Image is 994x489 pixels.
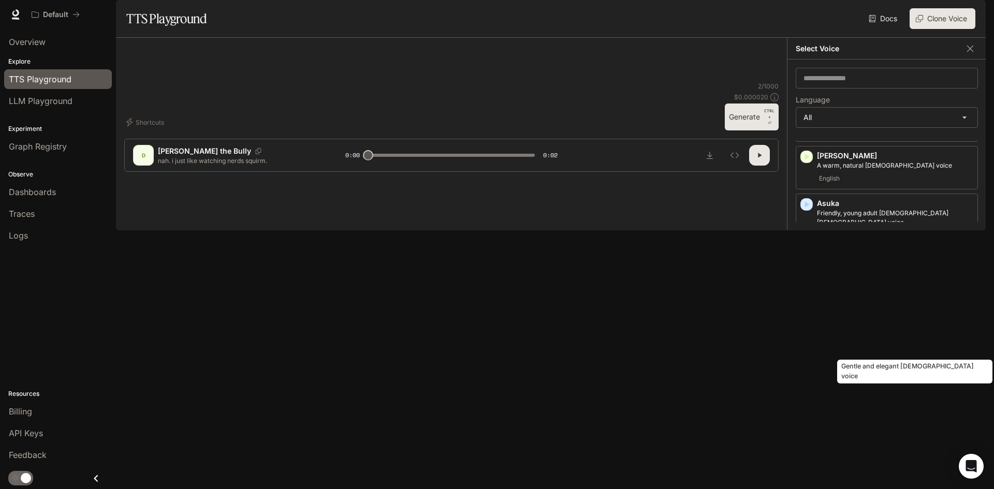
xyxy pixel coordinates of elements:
[135,147,152,164] div: D
[817,161,973,170] p: A warm, natural female voice
[764,108,774,126] p: ⏎
[543,150,558,160] span: 0:02
[158,146,251,156] p: [PERSON_NAME] the Bully
[764,108,774,120] p: CTRL +
[817,209,973,227] p: Friendly, young adult Japanese female voice
[817,198,973,209] p: Asuka
[910,8,975,29] button: Clone Voice
[734,93,768,101] p: $ 0.000020
[43,10,68,19] p: Default
[817,172,842,185] span: English
[725,103,779,130] button: GenerateCTRL +⏎
[724,145,745,166] button: Inspect
[345,150,360,160] span: 0:00
[251,148,266,154] button: Copy Voice ID
[27,4,84,25] button: All workspaces
[796,108,977,127] div: All
[124,114,168,130] button: Shortcuts
[126,8,207,29] h1: TTS Playground
[959,454,984,479] div: Open Intercom Messenger
[158,156,320,165] p: nah. i just like watching nerds squirm.
[699,145,720,166] button: Download audio
[837,360,992,383] div: Gentle and elegant [DEMOGRAPHIC_DATA] voice
[867,8,901,29] a: Docs
[758,82,779,91] p: 2 / 1000
[796,96,830,103] p: Language
[817,151,973,161] p: [PERSON_NAME]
